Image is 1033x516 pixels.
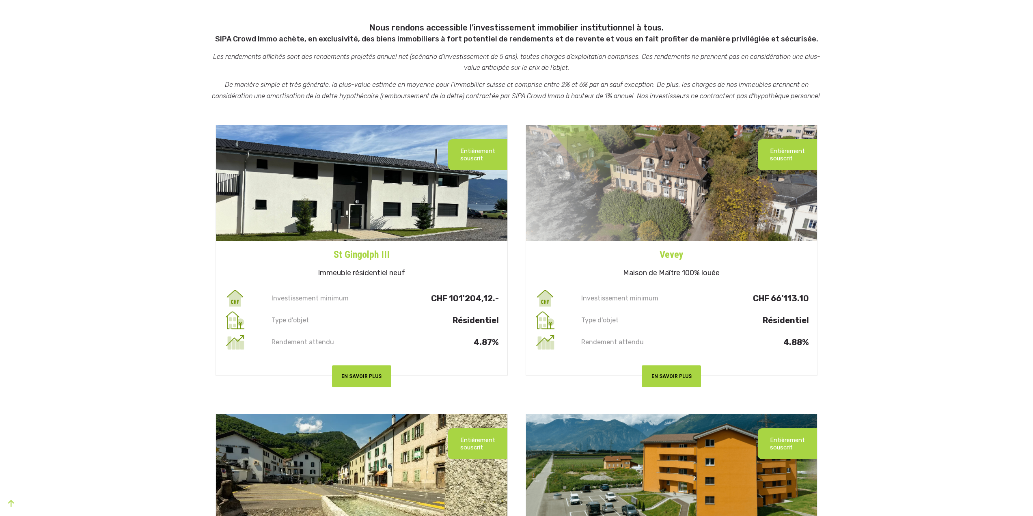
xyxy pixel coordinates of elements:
p: 4.87% [384,339,499,346]
button: EN SAVOIR PLUS [642,365,701,387]
p: CHF 66’113.10 [694,295,809,302]
p: Rendement attendu [270,339,384,346]
h5: Nous rendons accessible l’investissement immobilier institutionnel à tous. [211,19,822,45]
p: 4.88% [694,339,809,346]
img: type [224,309,246,331]
a: EN SAVOIR PLUS [642,358,701,368]
p: Type d'objet [270,317,384,324]
p: Investissement minimum [270,295,384,302]
h5: Immeuble résidentiel neuf [216,262,507,287]
em: Les rendements affichés sont des rendements projetés annuel net (scénario d’investissement de 5 a... [213,53,820,71]
a: Vevey [526,241,817,262]
p: Entièrement souscrit [770,436,805,451]
h5: Maison de Maître 100% louée [526,262,817,287]
a: St Gingolph III [216,241,507,262]
img: invest_min [224,287,246,309]
p: Investissement minimum [580,295,694,302]
img: st-gin-iii [216,125,507,241]
p: SIPA Crowd Immo achète, en exclusivité, des biens immobiliers à fort potentiel de rendements et d... [211,33,822,45]
img: invest_min [534,287,556,309]
img: type [534,309,556,331]
button: EN SAVOIR PLUS [332,365,391,387]
p: Entièrement souscrit [460,147,495,162]
p: Entièrement souscrit [770,147,805,162]
a: EN SAVOIR PLUS [332,358,391,368]
p: Entièrement souscrit [460,436,495,451]
p: Résidentiel [694,317,809,324]
em: De manière simple et très générale, la plus-value estimée en moyenne pour l’immobilier suisse et ... [212,81,822,99]
img: rendement [224,331,246,353]
p: Résidentiel [384,317,499,324]
p: Rendement attendu [580,339,694,346]
p: CHF 101'204,12.- [384,295,499,302]
img: rendement [534,331,556,353]
p: Type d'objet [580,317,694,324]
